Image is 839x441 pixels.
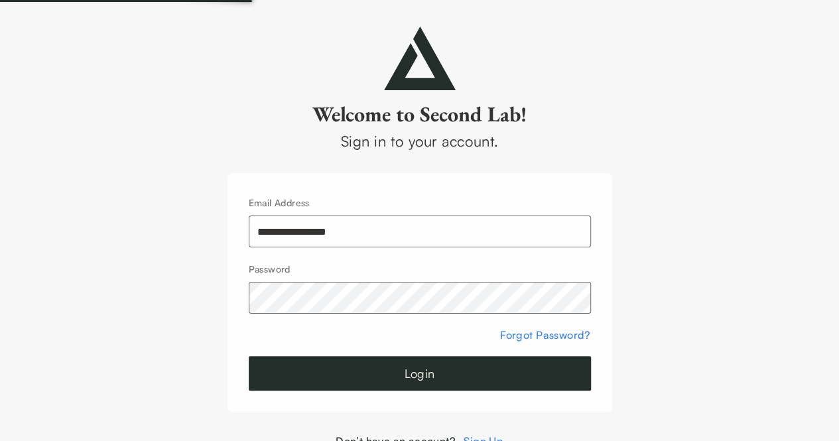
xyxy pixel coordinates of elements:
[249,263,290,275] label: Password
[249,197,310,208] label: Email Address
[227,101,612,127] h2: Welcome to Second Lab!
[500,328,590,342] a: Forgot Password?
[384,27,456,90] img: secondlab-logo
[249,356,591,391] button: Login
[227,130,612,152] div: Sign in to your account.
